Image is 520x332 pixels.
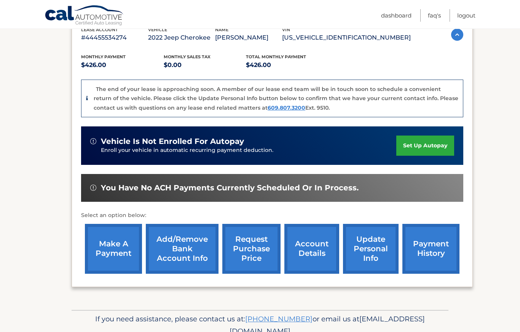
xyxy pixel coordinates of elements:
p: #44455534274 [81,32,148,43]
p: [PERSON_NAME] [215,32,282,43]
p: 2022 Jeep Cherokee [148,32,215,43]
p: $426.00 [246,60,329,70]
p: The end of your lease is approaching soon. A member of our lease end team will be in touch soon t... [94,86,458,111]
span: lease account [81,27,118,32]
img: alert-white.svg [90,185,96,191]
p: Select an option below: [81,211,463,220]
a: FAQ's [428,9,441,22]
span: Monthly sales Tax [164,54,211,59]
span: vehicle [148,27,167,32]
a: 609.807.3200 [268,104,305,111]
a: [PHONE_NUMBER] [245,314,313,323]
a: set up autopay [396,136,454,156]
p: Enroll your vehicle in automatic recurring payment deduction. [101,146,396,155]
span: name [215,27,228,32]
a: Cal Automotive [45,5,124,27]
a: account details [284,224,339,274]
a: make a payment [85,224,142,274]
a: payment history [402,224,459,274]
span: vehicle is not enrolled for autopay [101,137,244,146]
a: Add/Remove bank account info [146,224,219,274]
span: vin [282,27,290,32]
img: alert-white.svg [90,138,96,144]
a: update personal info [343,224,399,274]
p: [US_VEHICLE_IDENTIFICATION_NUMBER] [282,32,411,43]
p: $426.00 [81,60,164,70]
p: $0.00 [164,60,246,70]
a: request purchase price [222,224,281,274]
a: Dashboard [381,9,412,22]
span: Monthly Payment [81,54,126,59]
img: accordion-active.svg [451,29,463,41]
span: Total Monthly Payment [246,54,306,59]
a: Logout [457,9,475,22]
span: You have no ACH payments currently scheduled or in process. [101,183,359,193]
